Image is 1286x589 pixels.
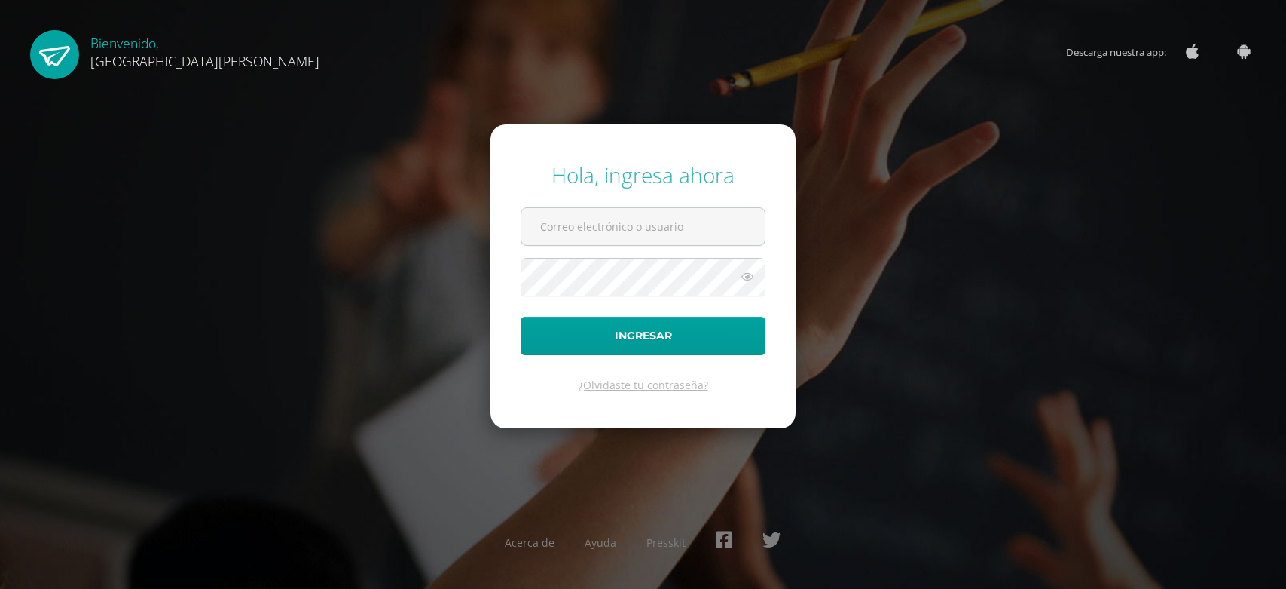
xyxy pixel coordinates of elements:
[90,52,319,70] span: [GEOGRAPHIC_DATA][PERSON_NAME]
[521,208,765,245] input: Correo electrónico o usuario
[1066,38,1181,66] span: Descarga nuestra app:
[90,30,319,70] div: Bienvenido,
[521,317,765,355] button: Ingresar
[579,378,708,392] a: ¿Olvidaste tu contraseña?
[521,161,765,189] div: Hola, ingresa ahora
[585,535,616,550] a: Ayuda
[646,535,686,550] a: Presskit
[505,535,554,550] a: Acerca de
